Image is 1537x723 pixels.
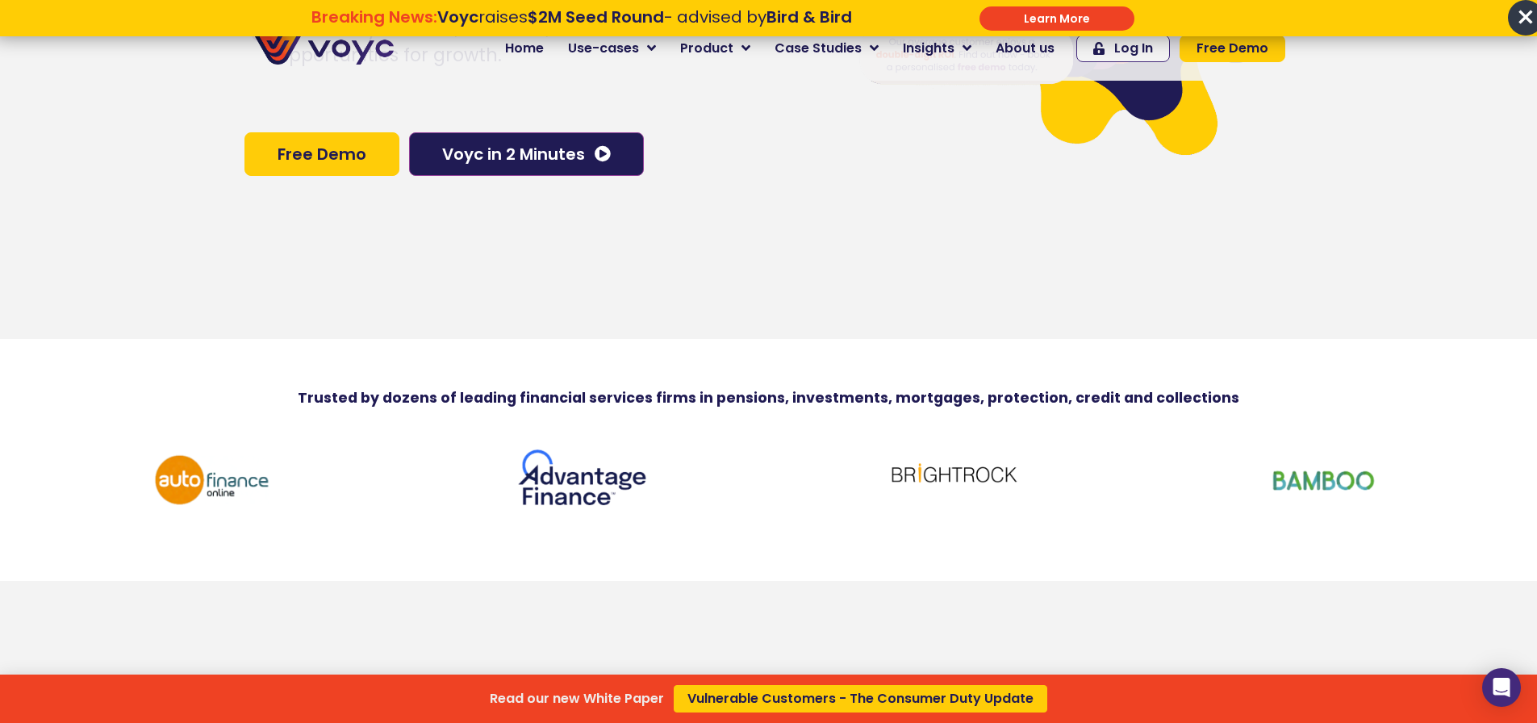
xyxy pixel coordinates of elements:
strong: Bird & Bird [766,6,852,28]
a: Privacy Policy [332,336,408,352]
span: Phone [214,65,254,83]
strong: Voyc [437,6,478,28]
div: Breaking News: Voyc raises $2M Seed Round - advised by Bird & Bird [229,7,933,46]
div: Submit [979,6,1134,31]
span: Job title [214,131,269,149]
strong: $2M Seed Round [528,6,664,28]
span: Vulnerable Customers - The Consumer Duty Update [687,692,1034,705]
span: raises - advised by [437,6,852,28]
strong: Breaking News: [311,6,437,28]
div: Open Intercom Messenger [1482,668,1521,707]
